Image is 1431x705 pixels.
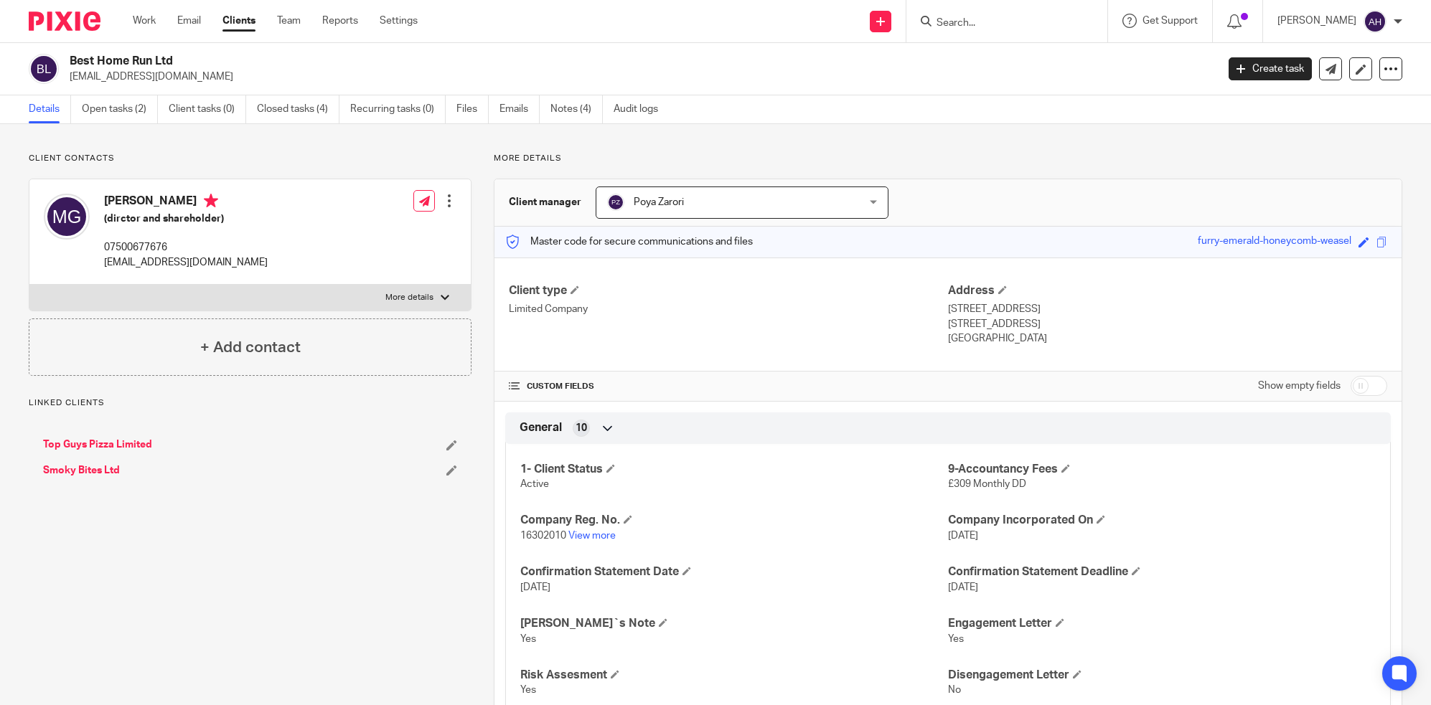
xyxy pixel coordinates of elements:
img: svg%3E [607,194,624,211]
h4: Confirmation Statement Date [520,564,948,579]
p: Client contacts [29,153,471,164]
a: Top Guys Pizza Limited [43,437,152,452]
div: furry-emerald-honeycomb-weasel [1198,234,1351,250]
h4: Company Incorporated On [948,513,1376,528]
i: Primary [204,194,218,208]
a: Smoky Bites Ltd [43,463,120,478]
p: [EMAIL_ADDRESS][DOMAIN_NAME] [104,255,268,270]
p: Limited Company [509,302,948,316]
h4: Disengagement Letter [948,668,1376,683]
a: Files [456,95,489,123]
h4: Engagement Letter [948,616,1376,631]
p: Master code for secure communications and files [505,235,753,249]
h4: 1- Client Status [520,462,948,477]
a: Audit logs [614,95,669,123]
a: Create task [1229,57,1312,80]
img: svg%3E [29,54,59,84]
h4: [PERSON_NAME] [104,194,268,212]
span: No [948,685,961,695]
img: svg%3E [44,194,90,240]
span: Yes [520,634,536,644]
span: Get Support [1143,16,1198,26]
p: More details [385,292,433,303]
input: Search [935,17,1064,30]
a: Work [133,14,156,28]
a: View more [568,531,616,541]
h5: (dirctor and shareholder) [104,212,268,226]
span: Poya Zarori [634,197,684,207]
h4: + Add contact [200,336,301,359]
span: £309 Monthly DD [948,479,1026,489]
img: Pixie [29,11,100,31]
a: Reports [322,14,358,28]
a: Clients [222,14,255,28]
span: Yes [520,685,536,695]
a: Client tasks (0) [169,95,246,123]
h4: Company Reg. No. [520,513,948,528]
span: [DATE] [948,582,978,592]
h4: Risk Assesment [520,668,948,683]
span: [DATE] [520,582,550,592]
span: [DATE] [948,531,978,541]
label: Show empty fields [1258,379,1341,393]
span: 10 [576,421,587,435]
h4: [PERSON_NAME]`s Note [520,616,948,631]
span: Active [520,479,549,489]
a: Open tasks (2) [82,95,158,123]
img: svg%3E [1364,10,1387,33]
a: Recurring tasks (0) [350,95,446,123]
p: [PERSON_NAME] [1277,14,1356,28]
p: 07500677676 [104,240,268,255]
h4: 9-Accountancy Fees [948,462,1376,477]
p: [STREET_ADDRESS] [948,317,1387,331]
h4: Client type [509,283,948,298]
a: Closed tasks (4) [257,95,339,123]
h4: CUSTOM FIELDS [509,381,948,392]
p: More details [494,153,1402,164]
h3: Client manager [509,195,581,209]
p: [GEOGRAPHIC_DATA] [948,331,1387,346]
h2: Best Home Run Ltd [70,54,980,69]
a: Emails [499,95,540,123]
span: General [520,420,562,435]
a: Details [29,95,71,123]
p: Linked clients [29,397,471,409]
a: Notes (4) [550,95,603,123]
h4: Address [948,283,1387,298]
a: Email [177,14,201,28]
h4: Confirmation Statement Deadline [948,564,1376,579]
a: Settings [380,14,418,28]
span: 16302010 [520,531,566,541]
p: [STREET_ADDRESS] [948,302,1387,316]
span: Yes [948,634,964,644]
p: [EMAIL_ADDRESS][DOMAIN_NAME] [70,70,1207,84]
a: Team [277,14,301,28]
